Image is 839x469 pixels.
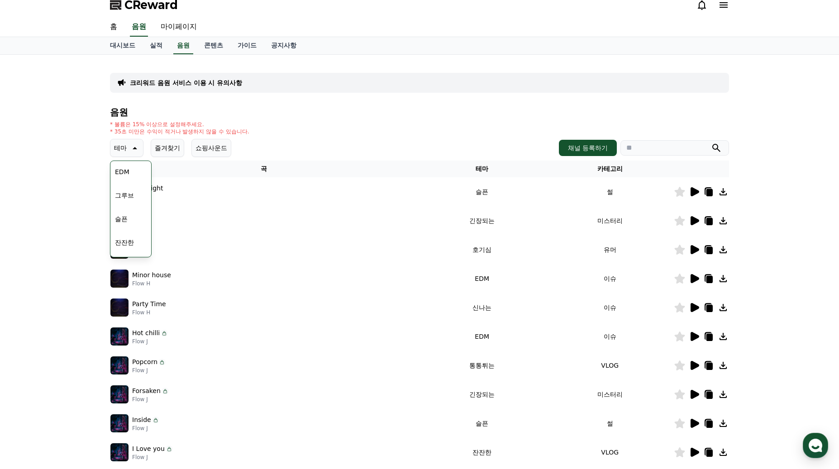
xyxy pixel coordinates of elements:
th: 곡 [110,161,418,177]
img: music [110,298,129,317]
a: 크리워드 음원 서비스 이용 시 유의사항 [130,78,242,87]
td: 긴장되는 [418,206,546,235]
p: * 35초 미만은 수익이 적거나 발생하지 않을 수 있습니다. [110,128,249,135]
img: music [110,385,129,403]
td: 이슈 [546,293,674,322]
td: 슬픈 [418,177,546,206]
p: Flow J [132,367,166,374]
button: EDM [111,162,133,182]
td: 긴장되는 [418,380,546,409]
button: 쇼핑사운드 [191,139,231,157]
td: 신나는 [418,293,546,322]
img: music [110,443,129,461]
a: 홈 [103,18,124,37]
a: 공지사항 [264,37,304,54]
p: I Love you [132,444,165,454]
p: * 볼륨은 15% 이상으로 설정해주세요. [110,121,249,128]
h4: 음원 [110,107,729,117]
p: Party Time [132,299,166,309]
td: 호기심 [418,235,546,264]
a: 콘텐츠 [197,37,230,54]
span: 설정 [140,300,151,308]
span: 홈 [29,300,34,308]
button: 채널 등록하기 [559,140,617,156]
td: EDM [418,322,546,351]
a: 대화 [60,287,117,309]
p: Inside [132,415,151,425]
p: Flow J [132,425,159,432]
td: 미스터리 [546,206,674,235]
p: Flow H [132,280,171,287]
p: Flow J [132,338,168,345]
p: Minor house [132,270,171,280]
th: 카테고리 [546,161,674,177]
button: 즐겨찾기 [151,139,184,157]
td: 유머 [546,235,674,264]
a: 마이페이지 [153,18,204,37]
td: 통통튀는 [418,351,546,380]
button: 잔잔한 [111,232,138,252]
a: 실적 [143,37,170,54]
a: 가이드 [230,37,264,54]
th: 테마 [418,161,546,177]
a: 음원 [130,18,148,37]
td: EDM [418,264,546,293]
a: 설정 [117,287,174,309]
button: 테마 [110,139,143,157]
p: Hot chilli [132,328,160,338]
td: 썰 [546,409,674,438]
a: 대시보드 [103,37,143,54]
img: music [110,327,129,346]
td: 이슈 [546,264,674,293]
p: Forsaken [132,386,161,396]
p: 테마 [114,142,127,154]
button: 그루브 [111,185,138,205]
td: 썰 [546,177,674,206]
a: 음원 [173,37,193,54]
p: Flow J [132,454,173,461]
p: Popcorn [132,357,157,367]
img: music [110,414,129,432]
img: music [110,356,129,374]
td: VLOG [546,351,674,380]
td: 이슈 [546,322,674,351]
button: 슬픈 [111,209,131,229]
td: 잔잔한 [418,438,546,467]
a: 홈 [3,287,60,309]
td: 슬픈 [418,409,546,438]
span: 대화 [83,301,94,308]
td: VLOG [546,438,674,467]
img: music [110,270,129,288]
td: 미스터리 [546,380,674,409]
p: Flow J [132,396,169,403]
p: Flow H [132,309,166,316]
